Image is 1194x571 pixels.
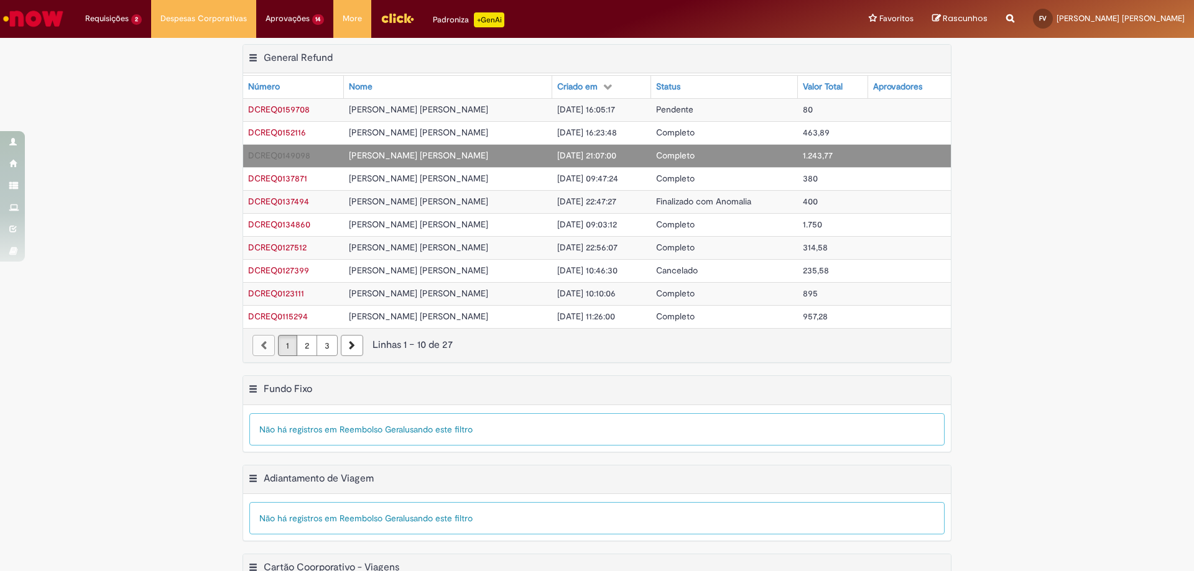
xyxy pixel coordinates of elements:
span: DCREQ0115294 [248,311,308,322]
span: [DATE] 11:26:00 [557,311,615,322]
div: Aprovadores [873,81,922,93]
span: 314,58 [803,242,828,253]
nav: paginação [243,328,951,362]
div: Valor Total [803,81,843,93]
span: Favoritos [879,12,914,25]
a: Próxima página [341,335,363,356]
span: [PERSON_NAME] [PERSON_NAME] [349,219,488,230]
span: DCREQ0127399 [248,265,309,276]
span: Pendente [656,104,693,115]
span: 400 [803,196,818,207]
span: 2 [131,14,142,25]
span: 463,89 [803,127,830,138]
a: Abrir Registro: DCREQ0127512 [248,242,307,253]
span: Completo [656,288,695,299]
h2: Adiantamento de Viagem [264,472,374,485]
span: DCREQ0137494 [248,196,309,207]
span: [PERSON_NAME] [PERSON_NAME] [349,104,488,115]
a: Abrir Registro: DCREQ0115294 [248,311,308,322]
span: 957,28 [803,311,828,322]
span: Completo [656,127,695,138]
span: [DATE] 22:47:27 [557,196,616,207]
span: DCREQ0159708 [248,104,310,115]
span: Cancelado [656,265,698,276]
span: Completo [656,242,695,253]
span: Completo [656,173,695,184]
a: Página 2 [297,335,317,356]
span: [PERSON_NAME] [PERSON_NAME] [349,242,488,253]
div: Padroniza [433,12,504,27]
span: [PERSON_NAME] [PERSON_NAME] [349,311,488,322]
span: [PERSON_NAME] [PERSON_NAME] [349,173,488,184]
span: [DATE] 21:07:00 [557,150,616,161]
span: DCREQ0134860 [248,219,310,230]
span: DCREQ0123111 [248,288,304,299]
span: Completo [656,219,695,230]
span: More [343,12,362,25]
span: Finalizado com Anomalia [656,196,751,207]
span: Completo [656,150,695,161]
div: Número [248,81,280,93]
a: Abrir Registro: DCREQ0127399 [248,265,309,276]
a: Abrir Registro: DCREQ0149098 [248,150,310,161]
a: Abrir Registro: DCREQ0123111 [248,288,304,299]
span: [PERSON_NAME] [PERSON_NAME] [349,288,488,299]
span: [PERSON_NAME] [PERSON_NAME] [349,265,488,276]
span: [DATE] 16:23:48 [557,127,617,138]
span: [PERSON_NAME] [PERSON_NAME] [349,150,488,161]
span: [DATE] 16:05:17 [557,104,615,115]
a: Rascunhos [932,13,988,25]
p: +GenAi [474,12,504,27]
span: 80 [803,104,813,115]
div: Linhas 1 − 10 de 27 [252,338,942,352]
span: [PERSON_NAME] [PERSON_NAME] [349,196,488,207]
span: 1.243,77 [803,150,833,161]
span: Requisições [85,12,129,25]
span: 380 [803,173,818,184]
span: FV [1039,14,1047,22]
span: usando este filtro [405,424,473,435]
a: Abrir Registro: DCREQ0134860 [248,219,310,230]
span: usando este filtro [405,513,473,524]
span: Despesas Corporativas [160,12,247,25]
span: [DATE] 09:47:24 [557,173,618,184]
span: [DATE] 10:10:06 [557,288,616,299]
a: Página 1 [278,335,297,356]
span: Completo [656,311,695,322]
button: Adiantamento de Viagem Menu de contexto [248,472,258,488]
span: DCREQ0152116 [248,127,306,138]
img: ServiceNow [1,6,65,31]
a: Abrir Registro: DCREQ0159708 [248,104,310,115]
h2: General Refund [264,52,333,64]
h2: Fundo Fixo [264,383,312,395]
span: 895 [803,288,818,299]
span: 14 [312,14,325,25]
div: Não há registros em Reembolso Geral [249,413,945,445]
span: Rascunhos [943,12,988,24]
div: Criado em [557,81,598,93]
button: Fundo Fixo Menu de contexto [248,383,258,399]
div: Nome [349,81,373,93]
div: Status [656,81,680,93]
a: Abrir Registro: DCREQ0137871 [248,173,307,184]
span: [PERSON_NAME] [PERSON_NAME] [1057,13,1185,24]
a: Página 3 [317,335,338,356]
button: General Refund Menu de contexto [248,52,258,68]
img: click_logo_yellow_360x200.png [381,9,414,27]
span: DCREQ0127512 [248,242,307,253]
span: Aprovações [266,12,310,25]
span: DCREQ0137871 [248,173,307,184]
div: Não há registros em Reembolso Geral [249,502,945,534]
a: Abrir Registro: DCREQ0152116 [248,127,306,138]
span: 235,58 [803,265,829,276]
span: [DATE] 09:03:12 [557,219,617,230]
span: [DATE] 22:56:07 [557,242,618,253]
span: [DATE] 10:46:30 [557,265,618,276]
span: [PERSON_NAME] [PERSON_NAME] [349,127,488,138]
span: 1.750 [803,219,822,230]
span: DCREQ0149098 [248,150,310,161]
a: Abrir Registro: DCREQ0137494 [248,196,309,207]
